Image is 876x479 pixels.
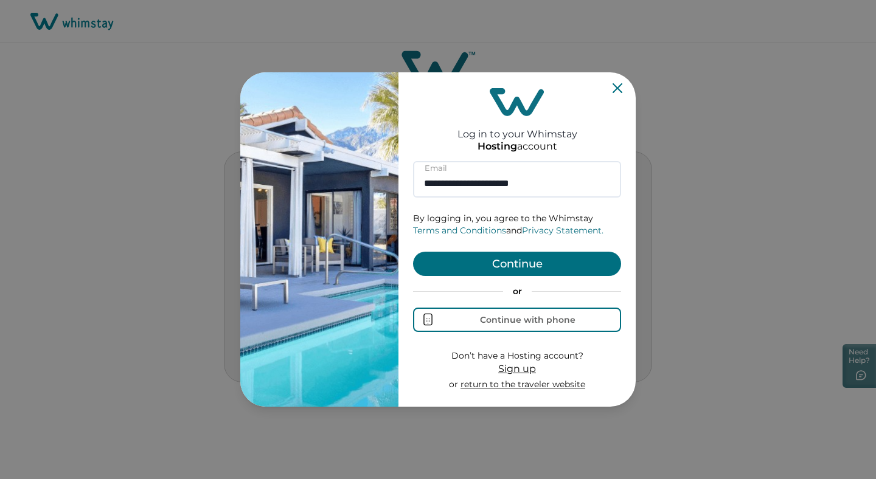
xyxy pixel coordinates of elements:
div: Continue with phone [480,315,575,325]
button: Continue with phone [413,308,621,332]
p: By logging in, you agree to the Whimstay and [413,213,621,236]
span: Sign up [498,363,536,374]
p: account [478,140,557,153]
h2: Log in to your Whimstay [457,116,577,140]
button: Continue [413,252,621,276]
img: auth-banner [240,72,398,407]
p: Hosting [478,140,517,153]
p: or [449,379,585,391]
img: login-logo [490,88,544,116]
p: Don’t have a Hosting account? [449,350,585,362]
a: return to the traveler website [461,379,585,390]
p: or [413,286,621,298]
a: Privacy Statement. [522,225,603,236]
a: Terms and Conditions [413,225,506,236]
button: Close [613,83,622,93]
